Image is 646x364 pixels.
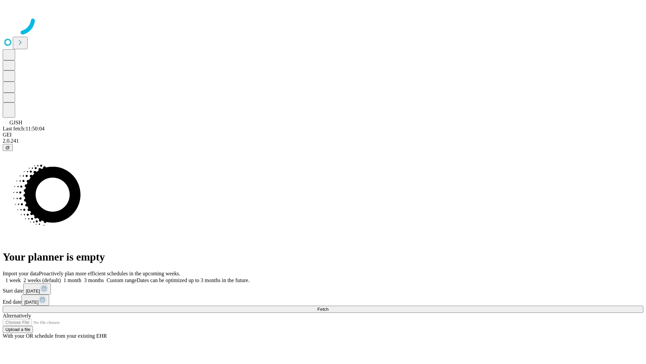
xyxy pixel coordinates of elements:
[5,145,10,150] span: @
[317,307,328,312] span: Fetch
[3,283,643,295] div: Start date
[3,132,643,138] div: GEI
[64,277,81,283] span: 1 month
[24,300,38,305] span: [DATE]
[39,271,180,276] span: Proactively plan more efficient schedules in the upcoming weeks.
[22,295,49,306] button: [DATE]
[3,251,643,263] h1: Your planner is empty
[3,313,31,318] span: Alternatively
[5,277,21,283] span: 1 week
[3,126,44,131] span: Last fetch: 11:50:04
[3,295,643,306] div: End date
[3,326,33,333] button: Upload a file
[3,271,39,276] span: Import your data
[9,120,22,125] span: GJSH
[3,306,643,313] button: Fetch
[23,283,51,295] button: [DATE]
[3,144,13,151] button: @
[107,277,137,283] span: Custom range
[3,138,643,144] div: 2.0.241
[3,333,107,339] span: With your OR schedule from your existing EHR
[84,277,104,283] span: 3 months
[24,277,61,283] span: 2 weeks (default)
[137,277,249,283] span: Dates can be optimized up to 3 months in the future.
[26,289,40,294] span: [DATE]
